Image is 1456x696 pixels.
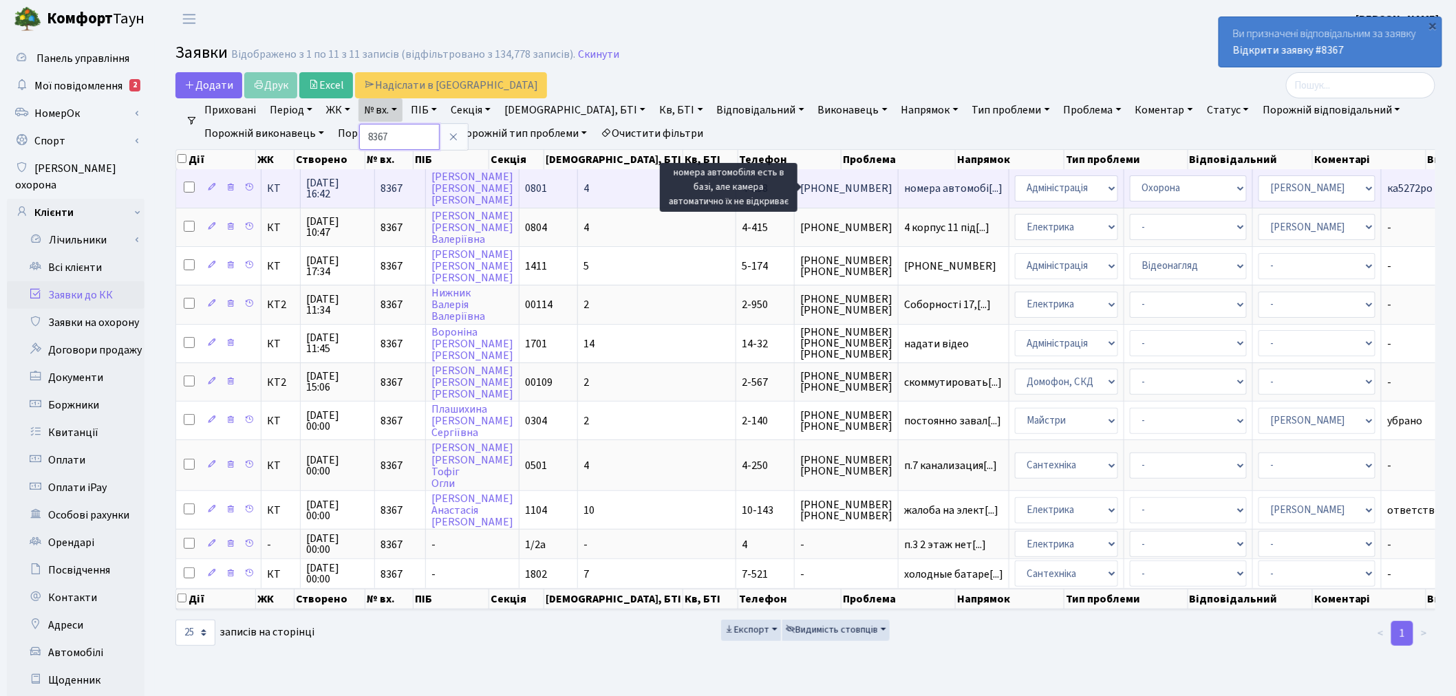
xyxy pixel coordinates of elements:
a: Щоденник [7,666,144,694]
th: [DEMOGRAPHIC_DATA], БТІ [544,589,683,609]
span: 5 [584,259,589,274]
a: Порожній напрямок [332,122,450,145]
span: [PHONE_NUMBER] [PHONE_NUMBER] [800,455,892,477]
th: Дії [176,589,256,609]
b: Комфорт [47,8,113,30]
span: 8367 [381,297,403,312]
span: 2-950 [742,297,768,312]
a: Боржники [7,391,144,419]
span: КТ [267,569,295,580]
a: Всі клієнти [7,254,144,281]
span: 8367 [381,375,403,390]
a: Порожній відповідальний [1257,98,1406,122]
span: 5-174 [742,259,768,274]
span: КТ [267,183,295,194]
span: Панель управління [36,51,129,66]
th: ПІБ [414,150,489,169]
th: Коментарі [1313,150,1426,169]
span: 4 [584,458,589,473]
a: Контакти [7,584,144,611]
span: 0801 [525,181,547,196]
span: [DATE] 11:45 [306,332,369,354]
a: Орендарі [7,529,144,556]
a: Приховані [199,98,261,122]
th: Телефон [738,589,842,609]
div: Відображено з 1 по 11 з 11 записів (відфільтровано з 134,778 записів). [231,48,575,61]
span: 0304 [525,413,547,428]
span: 8367 [381,567,403,582]
a: [PERSON_NAME] [1356,11,1439,28]
a: Excel [299,72,353,98]
a: Очистити фільтри [595,122,709,145]
span: 1701 [525,336,547,351]
a: Напрямок [896,98,964,122]
a: 1 [1391,621,1413,646]
th: Кв, БТІ [683,589,738,609]
span: 0804 [525,220,547,235]
span: 8367 [381,413,403,428]
span: - [584,537,588,552]
span: Соборності 17,[...] [904,297,991,312]
th: № вх. [365,589,414,609]
th: № вх. [365,150,414,169]
span: КТ [267,222,295,233]
span: - [267,539,295,550]
span: 0501 [525,458,547,473]
span: надати відео [904,338,1003,349]
span: Мої повідомлення [34,78,122,94]
th: Проблема [842,150,956,169]
img: logo.png [14,6,41,33]
span: КТ2 [267,299,295,310]
span: [DATE] 11:34 [306,294,369,316]
span: 14 [584,336,595,351]
a: Мої повідомлення2 [7,72,144,100]
a: Порожній виконавець [199,122,330,145]
a: [PERSON_NAME] охорона [7,155,144,199]
a: Плашихина[PERSON_NAME]Сергіївна [431,402,513,440]
a: [PERSON_NAME]Анастасія[PERSON_NAME] [431,491,513,530]
span: [PHONE_NUMBER] [PHONE_NUMBER] [800,410,892,432]
a: Лічильники [16,226,144,254]
a: [DEMOGRAPHIC_DATA], БТІ [499,98,651,122]
a: Відкрити заявку #8367 [1233,43,1344,58]
span: [PHONE_NUMBER] [800,222,892,233]
th: Створено [295,150,365,169]
span: номера автомобі[...] [904,181,1003,196]
span: 4 [584,220,589,235]
span: 00114 [525,297,553,312]
th: Дії [176,150,256,169]
span: 8367 [381,503,403,518]
span: [PHONE_NUMBER] [800,183,892,194]
a: [PERSON_NAME][PERSON_NAME][PERSON_NAME] [431,169,513,208]
span: 1104 [525,503,547,518]
a: Коментар [1130,98,1199,122]
a: Додати [175,72,242,98]
span: [DATE] 16:42 [306,177,369,199]
span: Додати [184,78,233,93]
span: - [800,539,892,550]
a: Документи [7,364,144,391]
span: КТ [267,338,295,349]
span: 2-140 [742,413,768,428]
a: Клієнти [7,199,144,226]
span: [DATE] 00:00 [306,455,369,477]
th: Проблема [842,589,956,609]
th: Відповідальний [1188,589,1313,609]
a: [PERSON_NAME][PERSON_NAME][PERSON_NAME] [431,363,513,402]
span: [PHONE_NUMBER] [PHONE_NUMBER] [PHONE_NUMBER] [800,327,892,360]
button: Експорт [721,620,781,641]
th: Тип проблеми [1064,589,1188,609]
a: ЖК [321,98,356,122]
span: - [431,537,436,552]
a: Квитанції [7,419,144,446]
button: Переключити навігацію [172,8,206,30]
span: [DATE] 17:34 [306,255,369,277]
a: Панель управління [7,45,144,72]
label: записів на сторінці [175,620,314,646]
th: Створено [295,589,365,609]
span: [DATE] 00:00 [306,533,369,555]
span: [DATE] 00:00 [306,499,369,521]
th: ПІБ [414,589,489,609]
span: п.3 2 этаж нет[...] [904,537,986,552]
span: 10-143 [742,503,773,518]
